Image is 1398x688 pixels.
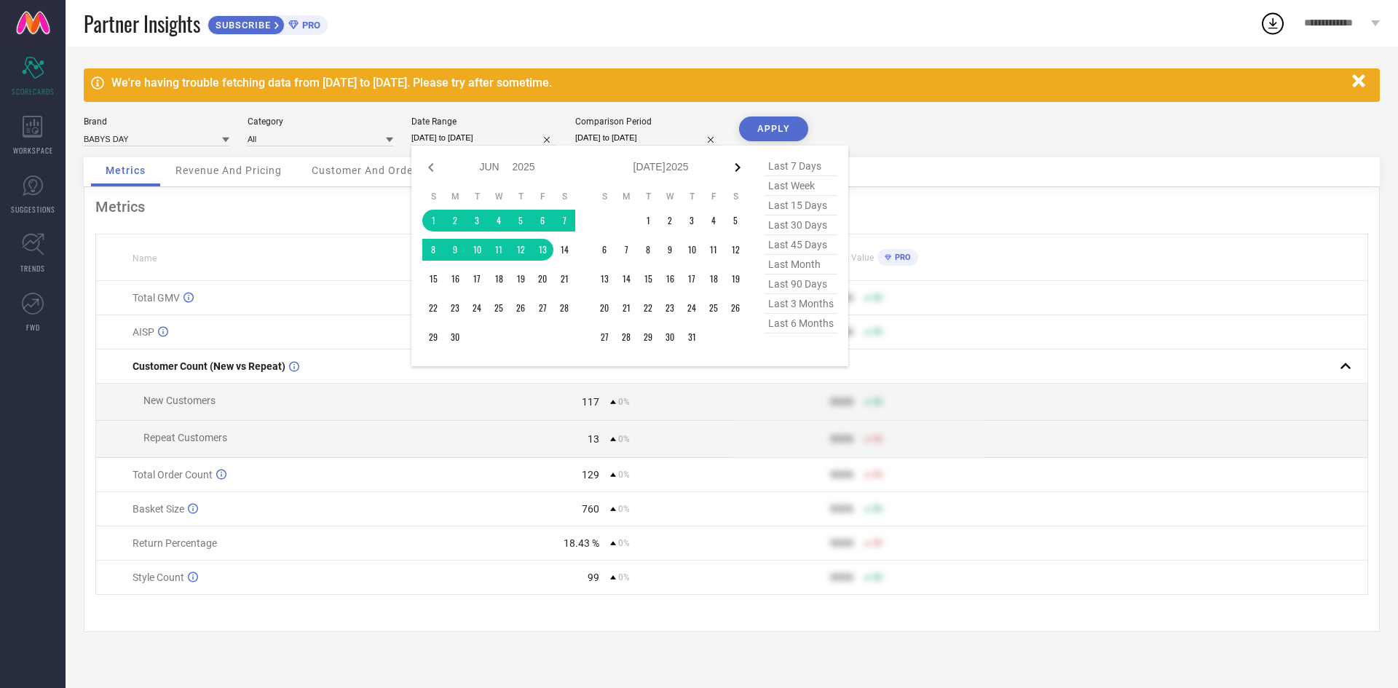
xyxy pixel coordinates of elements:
td: Sun Jun 15 2025 [422,268,444,290]
span: last 7 days [765,157,837,176]
td: Sun Jul 13 2025 [593,268,615,290]
th: Tuesday [637,191,659,202]
span: Metrics [106,165,146,176]
span: WORKSPACE [13,145,53,156]
span: 0% [618,397,630,407]
span: 50 [872,504,882,514]
span: Repeat Customers [143,432,227,443]
th: Monday [615,191,637,202]
span: 50 [872,538,882,548]
td: Sun Jun 29 2025 [422,326,444,348]
span: last 45 days [765,235,837,255]
td: Thu Jul 31 2025 [681,326,703,348]
span: Revenue And Pricing [175,165,282,176]
span: Name [133,253,157,264]
td: Mon Jul 07 2025 [615,239,637,261]
td: Sat Jul 05 2025 [724,210,746,232]
td: Mon Jul 14 2025 [615,268,637,290]
td: Wed Jul 09 2025 [659,239,681,261]
td: Sun Jun 01 2025 [422,210,444,232]
span: Return Percentage [133,537,217,549]
td: Sat Jun 28 2025 [553,297,575,319]
input: Select comparison period [575,130,721,146]
div: 9999 [830,572,853,583]
th: Monday [444,191,466,202]
td: Sun Jun 08 2025 [422,239,444,261]
span: Total GMV [133,292,180,304]
div: 129 [582,469,599,481]
div: 9999 [830,469,853,481]
span: last 6 months [765,314,837,333]
td: Sat Jun 14 2025 [553,239,575,261]
div: We're having trouble fetching data from [DATE] to [DATE]. Please try after sometime. [111,76,1345,90]
td: Mon Jun 16 2025 [444,268,466,290]
td: Thu Jun 05 2025 [510,210,532,232]
td: Tue Jul 29 2025 [637,326,659,348]
td: Wed Jun 04 2025 [488,210,510,232]
td: Tue Jun 03 2025 [466,210,488,232]
span: PRO [891,253,911,262]
th: Sunday [593,191,615,202]
td: Sat Jun 21 2025 [553,268,575,290]
td: Sat Jun 07 2025 [553,210,575,232]
span: New Customers [143,395,216,406]
td: Thu Jul 17 2025 [681,268,703,290]
td: Thu Jun 19 2025 [510,268,532,290]
td: Fri Jun 13 2025 [532,239,553,261]
td: Wed Jul 23 2025 [659,297,681,319]
span: PRO [299,20,320,31]
span: 50 [872,434,882,444]
td: Thu Jul 24 2025 [681,297,703,319]
td: Sun Jul 27 2025 [593,326,615,348]
td: Sun Jun 22 2025 [422,297,444,319]
td: Tue Jun 24 2025 [466,297,488,319]
span: Basket Size [133,503,184,515]
button: APPLY [739,116,808,141]
div: Brand [84,116,229,127]
div: 9999 [830,503,853,515]
th: Friday [532,191,553,202]
td: Sun Jul 06 2025 [593,239,615,261]
td: Wed Jun 25 2025 [488,297,510,319]
td: Wed Jun 18 2025 [488,268,510,290]
td: Mon Jun 23 2025 [444,297,466,319]
span: Customer And Orders [312,165,423,176]
td: Wed Jun 11 2025 [488,239,510,261]
td: Fri Jul 25 2025 [703,297,724,319]
td: Wed Jul 30 2025 [659,326,681,348]
span: last 15 days [765,196,837,216]
span: 50 [872,327,882,337]
td: Fri Jun 06 2025 [532,210,553,232]
span: 50 [872,470,882,480]
div: 9999 [830,396,853,408]
span: 0% [618,434,630,444]
span: TRENDS [20,263,45,274]
div: Metrics [95,198,1368,216]
span: Style Count [133,572,184,583]
span: SUGGESTIONS [11,204,55,215]
div: 760 [582,503,599,515]
span: last 30 days [765,216,837,235]
span: 50 [872,397,882,407]
span: 50 [872,293,882,303]
div: 99 [588,572,599,583]
th: Wednesday [659,191,681,202]
span: FWD [26,322,40,333]
th: Saturday [724,191,746,202]
th: Tuesday [466,191,488,202]
td: Sat Jul 26 2025 [724,297,746,319]
td: Mon Jul 21 2025 [615,297,637,319]
span: 0% [618,572,630,582]
td: Thu Jun 12 2025 [510,239,532,261]
span: Partner Insights [84,9,200,39]
td: Fri Jul 11 2025 [703,239,724,261]
span: last 3 months [765,294,837,314]
td: Mon Jul 28 2025 [615,326,637,348]
div: 117 [582,396,599,408]
td: Wed Jul 02 2025 [659,210,681,232]
div: Previous month [422,159,440,176]
span: Customer Count (New vs Repeat) [133,360,285,372]
div: Comparison Period [575,116,721,127]
div: 18.43 % [564,537,599,549]
input: Select date range [411,130,557,146]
